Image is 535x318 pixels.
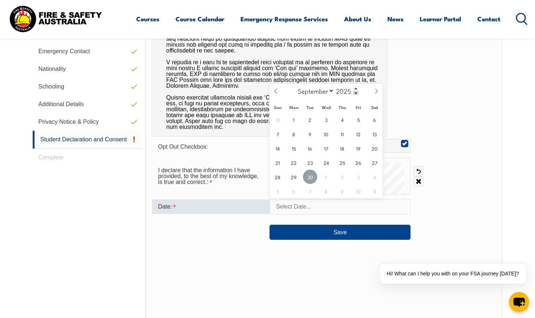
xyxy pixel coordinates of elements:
span: September 14, 2025 [271,141,285,155]
span: September 9, 2025 [303,127,317,141]
span: Tue [302,105,318,110]
span: October 11, 2025 [368,184,382,198]
div: Date is required. [152,199,270,214]
span: October 10, 2025 [351,184,366,198]
span: September 1, 2025 [287,112,301,127]
a: Contact [477,9,500,29]
div: I declare that the information I have provided, to the best of my knowledge, is true and correct.... [152,163,270,189]
span: Sat [366,105,383,110]
span: October 4, 2025 [368,170,382,184]
span: October 5, 2025 [271,184,285,198]
button: chat-button [509,292,529,312]
span: September 24, 2025 [319,155,333,170]
span: Mon [286,105,302,110]
span: October 7, 2025 [303,184,317,198]
div: Hi! What can I help you with on your FSA journey [DATE]? [379,263,526,284]
span: September 25, 2025 [335,155,350,170]
span: September 2, 2025 [303,112,317,127]
span: Sun [270,105,286,110]
a: Student Declaration and Consent [33,131,142,149]
span: Fri [350,105,366,110]
span: October 2, 2025 [335,170,350,184]
span: Wed [318,105,334,110]
span: September 30, 2025 [303,170,317,184]
a: Schooling [33,78,142,95]
span: October 8, 2025 [319,184,333,198]
a: Privacy Notice & Policy [33,113,142,131]
a: Course Calendar [176,9,224,29]
a: Nationality [33,60,142,78]
span: September 10, 2025 [319,127,333,141]
a: Emergency Response Services [241,9,328,29]
span: August 31, 2025 [271,112,285,127]
span: September 19, 2025 [351,141,366,155]
span: September 17, 2025 [319,141,333,155]
span: October 9, 2025 [335,184,350,198]
span: September 15, 2025 [287,141,301,155]
a: About Us [344,9,371,29]
span: September 7, 2025 [271,127,285,141]
span: October 1, 2025 [319,170,333,184]
span: September 5, 2025 [351,112,366,127]
input: Select Date... [270,199,411,214]
span: September 26, 2025 [351,155,366,170]
a: News [387,9,404,29]
span: Thu [334,105,350,110]
span: September 8, 2025 [287,127,301,141]
span: September 29, 2025 [287,170,301,184]
a: Undo [413,166,424,176]
span: October 6, 2025 [287,184,301,198]
span: September 28, 2025 [271,170,285,184]
a: Courses [136,9,159,29]
span: September 6, 2025 [368,112,382,127]
span: September 22, 2025 [287,155,301,170]
span: Opt Out Checkbox: [158,144,208,150]
span: September 4, 2025 [335,112,350,127]
button: Save [270,225,411,239]
a: Learner Portal [420,9,461,29]
span: September 21, 2025 [271,155,285,170]
span: September 11, 2025 [335,127,350,141]
span: September 18, 2025 [335,141,350,155]
select: Month [294,86,334,95]
input: Year [334,86,358,95]
span: September 13, 2025 [368,127,382,141]
span: October 3, 2025 [351,170,366,184]
span: September 16, 2025 [303,141,317,155]
span: September 27, 2025 [368,155,382,170]
span: September 23, 2025 [303,155,317,170]
span: September 3, 2025 [319,112,333,127]
a: Additional Details [33,95,142,113]
span: September 20, 2025 [368,141,382,155]
a: Emergency Contact [33,43,142,60]
a: Clear [413,176,424,187]
span: September 12, 2025 [351,127,366,141]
